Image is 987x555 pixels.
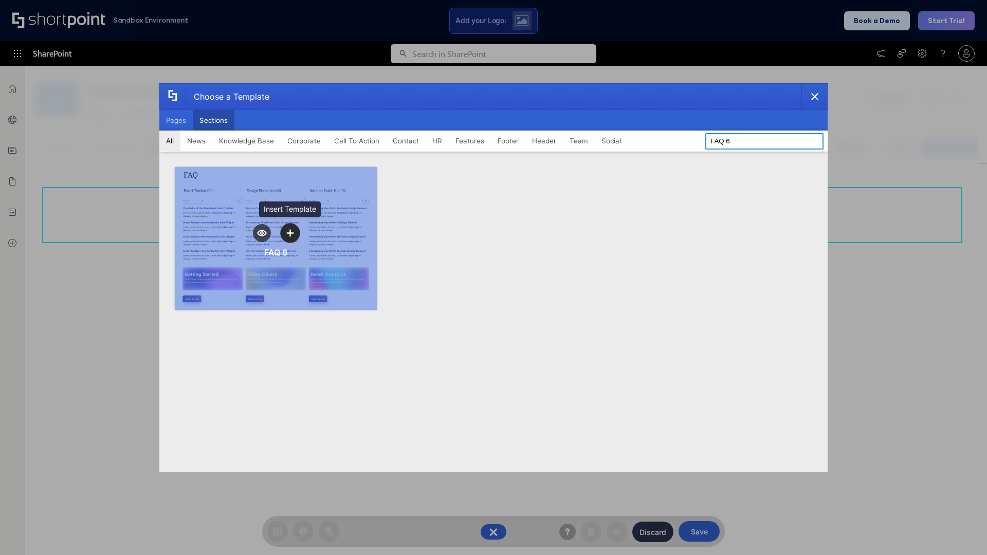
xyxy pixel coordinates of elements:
button: Features [449,131,491,151]
button: Footer [491,131,525,151]
button: Call To Action [327,131,386,151]
button: Sections [193,110,234,131]
div: template selector [159,83,828,472]
button: HR [426,131,449,151]
button: Corporate [281,131,327,151]
iframe: Chat Widget [936,506,987,555]
button: News [180,131,212,151]
button: All [159,131,180,151]
button: Pages [159,110,193,131]
div: FAQ 6 [264,247,287,257]
button: Knowledge Base [212,131,281,151]
button: Team [563,131,595,151]
div: Choose a Template [186,84,269,109]
button: Header [525,131,563,151]
button: Contact [386,131,426,151]
input: Search [705,133,824,150]
button: Social [595,131,628,151]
